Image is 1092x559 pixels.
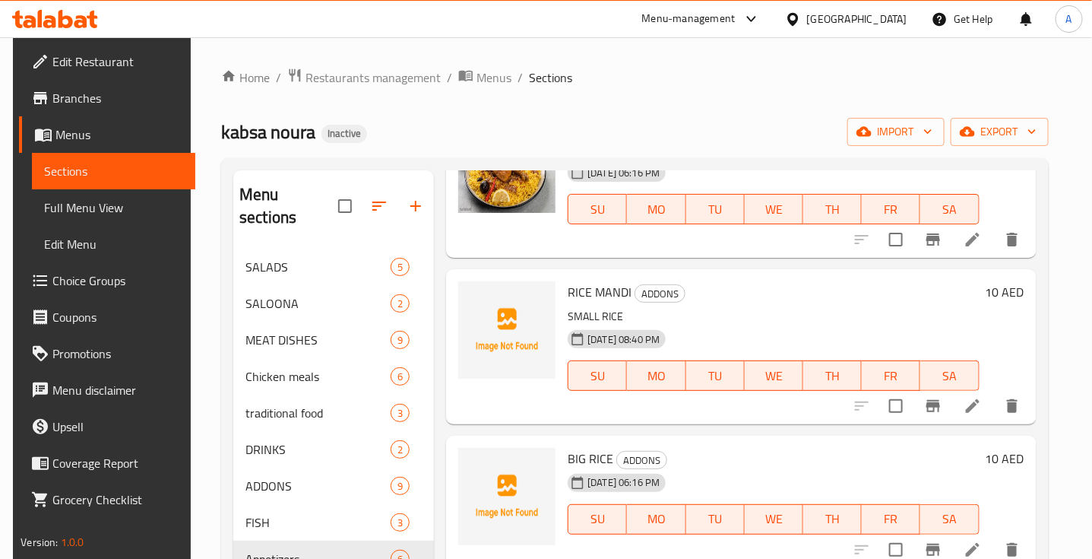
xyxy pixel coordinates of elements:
[19,80,195,116] a: Branches
[52,52,183,71] span: Edit Restaurant
[19,43,195,80] a: Edit Restaurant
[233,249,434,285] div: SALADS5
[391,440,410,459] div: items
[1066,11,1072,27] span: A
[635,285,685,303] span: ADDONS
[276,68,281,87] li: /
[391,260,409,275] span: 5
[19,335,195,372] a: Promotions
[633,508,679,530] span: MO
[986,281,1024,303] h6: 10 AED
[627,194,685,224] button: MO
[245,367,391,386] span: Chicken meals
[642,10,736,28] div: Menu-management
[920,194,979,224] button: SA
[692,508,739,530] span: TU
[803,360,862,391] button: TH
[581,475,666,490] span: [DATE] 06:16 PM
[32,226,195,262] a: Edit Menu
[951,118,1049,146] button: export
[868,199,914,221] span: FR
[19,481,195,518] a: Grocery Checklist
[245,477,391,495] span: ADDONS
[751,365,797,387] span: WE
[221,115,315,149] span: kabsa noura
[19,372,195,408] a: Menu disclaimer
[627,504,685,535] button: MO
[568,447,613,470] span: BIG RICE
[964,541,982,559] a: Edit menu item
[568,194,627,224] button: SU
[862,504,920,535] button: FR
[581,332,666,347] span: [DATE] 08:40 PM
[233,285,434,322] div: SALOONA2
[245,294,391,313] div: SALOONA
[633,199,679,221] span: MO
[233,468,434,504] div: ADDONS9
[19,408,195,445] a: Upsell
[321,127,367,140] span: Inactive
[458,448,555,545] img: BIG RICE
[458,281,555,379] img: RICE MANDI
[221,68,1049,87] nav: breadcrumb
[926,508,973,530] span: SA
[245,331,391,349] span: MEAT DISHES
[233,431,434,468] div: DRINKS2
[926,365,973,387] span: SA
[32,189,195,226] a: Full Menu View
[52,491,183,509] span: Grocery Checklist
[920,504,979,535] button: SA
[245,440,391,459] span: DRINKS
[926,199,973,221] span: SA
[239,183,338,229] h2: Menu sections
[986,448,1024,469] h6: 10 AED
[233,504,434,541] div: FISH3
[862,194,920,224] button: FR
[994,221,1030,258] button: delete
[751,199,797,221] span: WE
[44,235,183,253] span: Edit Menu
[19,262,195,299] a: Choice Groups
[447,68,452,87] li: /
[233,358,434,395] div: Chicken meals6
[616,451,667,469] div: ADDONS
[868,365,914,387] span: FR
[692,365,739,387] span: TU
[915,388,951,424] button: Branch-specific-item
[321,125,367,143] div: Inactive
[391,406,409,421] span: 3
[52,89,183,107] span: Branches
[964,397,982,415] a: Edit menu item
[809,199,856,221] span: TH
[862,360,920,391] button: FR
[635,284,685,303] div: ADDONS
[52,272,183,290] span: Choice Groups
[574,199,621,221] span: SU
[686,360,745,391] button: TU
[745,194,803,224] button: WE
[287,68,441,87] a: Restaurants management
[44,199,183,217] span: Full Menu View
[52,418,183,436] span: Upsell
[61,532,84,552] span: 1.0.0
[305,68,441,87] span: Restaurants management
[809,365,856,387] span: TH
[568,360,627,391] button: SU
[574,508,621,530] span: SU
[221,68,270,87] a: Home
[391,479,409,494] span: 9
[55,125,183,144] span: Menus
[458,68,511,87] a: Menus
[52,345,183,363] span: Promotions
[633,365,679,387] span: MO
[52,381,183,399] span: Menu disclaimer
[581,166,666,180] span: [DATE] 06:16 PM
[686,504,745,535] button: TU
[964,230,982,249] a: Edit menu item
[627,360,685,391] button: MO
[44,162,183,180] span: Sections
[19,299,195,335] a: Coupons
[745,360,803,391] button: WE
[807,11,907,27] div: [GEOGRAPHIC_DATA]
